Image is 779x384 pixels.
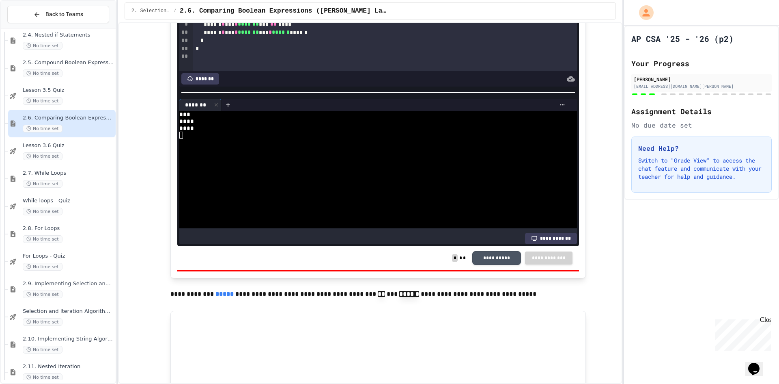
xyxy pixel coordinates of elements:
span: 2.10. Implementing String Algorithms [23,336,114,343]
h3: Need Help? [638,143,765,153]
div: Chat with us now!Close [3,3,56,52]
div: [EMAIL_ADDRESS][DOMAIN_NAME][PERSON_NAME] [634,83,769,89]
span: No time set [23,346,62,354]
iframe: chat widget [712,316,771,351]
span: No time set [23,180,62,188]
span: Lesson 3.6 Quiz [23,142,114,149]
p: Switch to "Grade View" to access the chat feature and communicate with your teacher for help and ... [638,156,765,181]
span: No time set [23,42,62,50]
h1: AP CSA '25 - '26 (p2) [631,33,734,44]
span: For Loops - Quiz [23,253,114,260]
span: No time set [23,208,62,215]
span: Selection and Iteration Algorithms - Topic 2.9 [23,308,114,315]
div: [PERSON_NAME] [634,76,769,83]
span: No time set [23,263,62,271]
span: 2. Selection and Iteration [131,8,170,14]
h2: Your Progress [631,58,772,69]
span: 2.4. Nested if Statements [23,32,114,39]
span: No time set [23,125,62,132]
span: 2.9. Implementing Selection and Iteration Algorithms [23,280,114,287]
span: No time set [23,373,62,381]
span: Lesson 3.5 Quiz [23,87,114,94]
span: 2.5. Compound Boolean Expressions [23,59,114,66]
span: 2.11. Nested Iteration [23,363,114,370]
iframe: chat widget [745,351,771,376]
div: My Account [631,3,656,22]
span: No time set [23,69,62,77]
span: 2.7. While Loops [23,170,114,177]
span: While loops - Quiz [23,197,114,204]
span: 2.8. For Loops [23,225,114,232]
span: / [174,8,176,14]
span: Back to Teams [45,10,83,19]
span: No time set [23,97,62,105]
div: No due date set [631,120,772,130]
span: 2.6. Comparing Boolean Expressions (De Morgan’s Laws) [180,6,387,16]
span: No time set [23,152,62,160]
span: No time set [23,291,62,298]
span: No time set [23,235,62,243]
span: No time set [23,318,62,326]
span: 2.6. Comparing Boolean Expressions ([PERSON_NAME] Laws) [23,115,114,121]
h2: Assignment Details [631,106,772,117]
